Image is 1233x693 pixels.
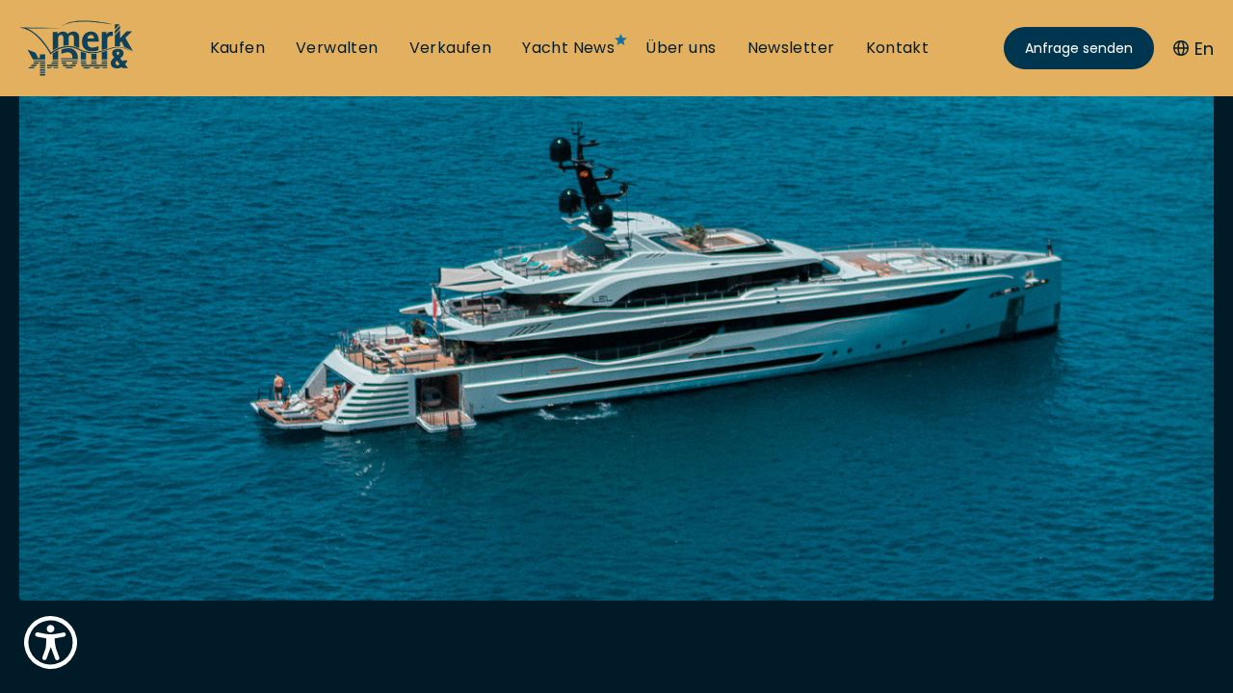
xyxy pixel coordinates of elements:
[866,38,930,59] a: Kontakt
[1173,36,1214,62] button: En
[19,17,1214,601] img: Merk&Merk
[748,38,835,59] a: Newsletter
[19,611,82,674] button: Show Accessibility Preferences
[409,38,492,59] a: Verkaufen
[522,38,615,59] a: Yacht News
[1004,27,1154,69] a: Anfrage senden
[210,38,265,59] a: Kaufen
[645,38,716,59] a: Über uns
[296,38,379,59] a: Verwalten
[1025,38,1133,59] span: Anfrage senden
